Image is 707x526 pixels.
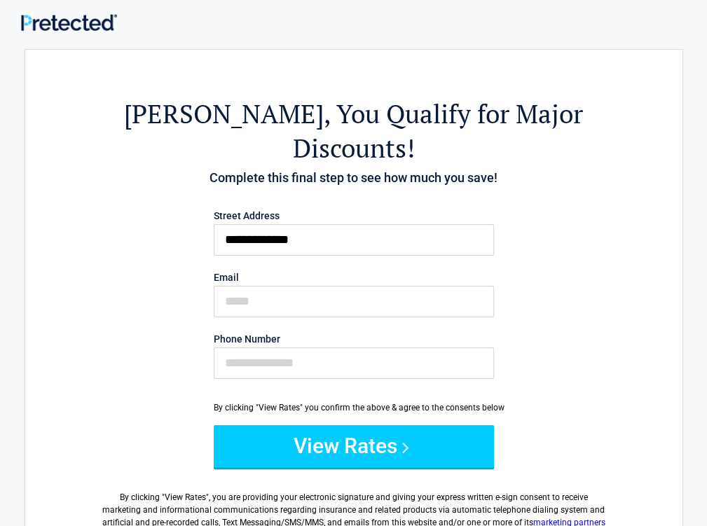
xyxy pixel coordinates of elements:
[214,272,494,282] label: Email
[165,492,206,502] span: View Rates
[214,401,494,414] div: By clicking "View Rates" you confirm the above & agree to the consents below
[214,334,494,344] label: Phone Number
[214,425,494,467] button: View Rates
[124,97,324,131] span: [PERSON_NAME]
[214,211,494,221] label: Street Address
[21,14,117,32] img: Main Logo
[102,169,605,187] h4: Complete this final step to see how much you save!
[102,97,605,165] h2: , You Qualify for Major Discounts!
